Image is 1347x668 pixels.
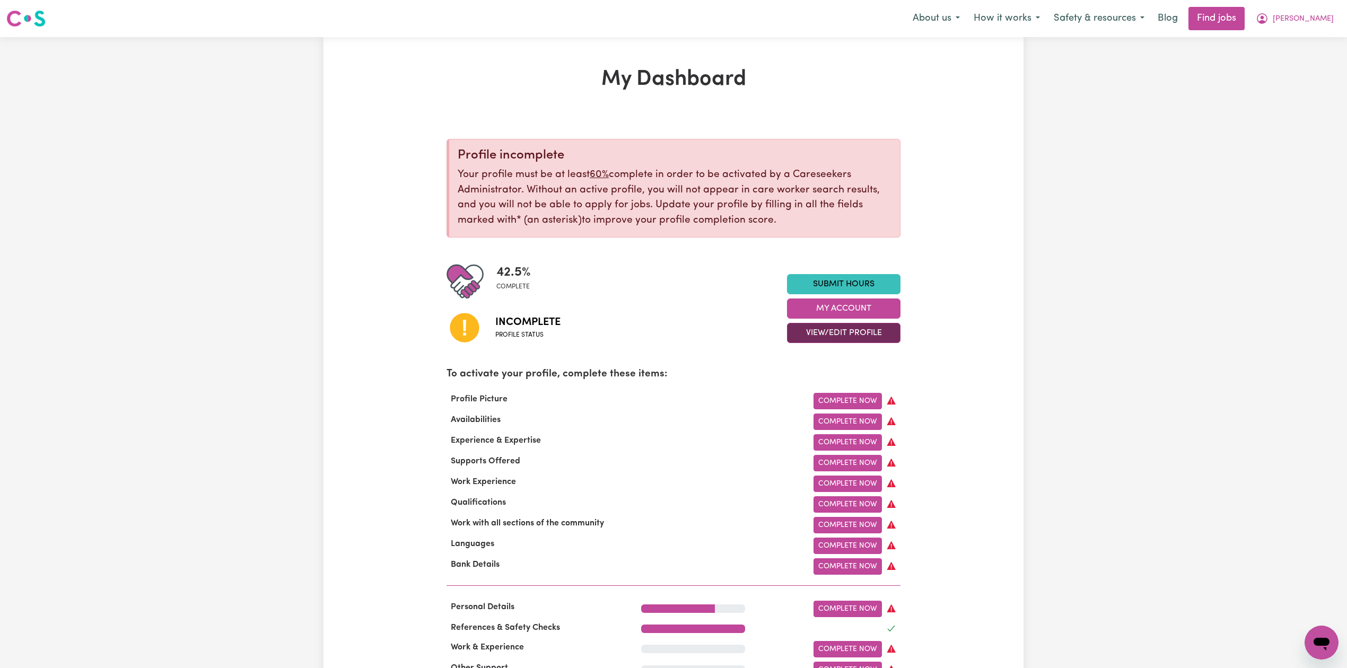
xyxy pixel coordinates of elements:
[814,538,882,554] a: Complete Now
[447,436,545,445] span: Experience & Expertise
[458,168,891,228] p: Your profile must be at least complete in order to be activated by a Careseekers Administrator. W...
[1305,626,1339,660] iframe: Button to launch messaging window
[447,540,498,548] span: Languages
[1249,7,1341,30] button: My Account
[6,6,46,31] a: Careseekers logo
[447,67,900,92] h1: My Dashboard
[814,414,882,430] a: Complete Now
[447,498,510,507] span: Qualifications
[6,9,46,28] img: Careseekers logo
[814,393,882,409] a: Complete Now
[906,7,967,30] button: About us
[447,623,564,632] span: References & Safety Checks
[814,601,882,617] a: Complete Now
[447,478,520,486] span: Work Experience
[495,314,561,330] span: Incomplete
[814,476,882,492] a: Complete Now
[814,455,882,471] a: Complete Now
[1151,7,1184,30] a: Blog
[1188,7,1245,30] a: Find jobs
[787,298,900,319] button: My Account
[814,496,882,513] a: Complete Now
[814,434,882,451] a: Complete Now
[967,7,1047,30] button: How it works
[496,282,531,292] span: complete
[447,367,900,382] p: To activate your profile, complete these items:
[447,457,524,465] span: Supports Offered
[495,330,561,340] span: Profile status
[458,148,891,163] div: Profile incomplete
[814,517,882,533] a: Complete Now
[1273,13,1334,25] span: [PERSON_NAME]
[590,170,609,180] u: 60%
[447,560,504,569] span: Bank Details
[1047,7,1151,30] button: Safety & resources
[447,643,528,652] span: Work & Experience
[447,519,608,528] span: Work with all sections of the community
[447,416,505,424] span: Availabilities
[814,558,882,575] a: Complete Now
[787,274,900,294] a: Submit Hours
[787,323,900,343] button: View/Edit Profile
[517,215,582,225] span: an asterisk
[496,263,539,300] div: Profile completeness: 42.5%
[814,641,882,657] a: Complete Now
[447,395,512,403] span: Profile Picture
[447,603,519,611] span: Personal Details
[496,263,531,282] span: 42.5 %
